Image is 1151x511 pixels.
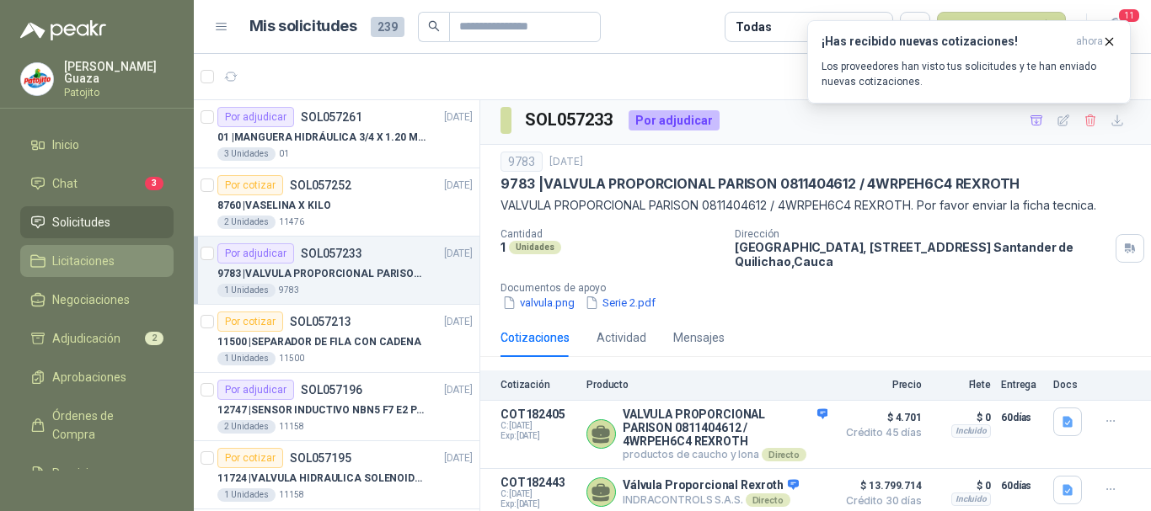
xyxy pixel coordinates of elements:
[501,489,576,499] span: C: [DATE]
[623,407,827,448] p: VALVULA PROPORCIONAL PARISON 0811404612 / 4WRPEH6C4 REXROTH
[301,384,362,396] p: SOL057196
[20,400,174,450] a: Órdenes de Compra
[217,420,276,434] div: 2 Unidades
[586,379,827,391] p: Producto
[20,457,174,489] a: Remisiones
[290,452,351,464] p: SOL057195
[290,179,351,191] p: SOL057252
[145,332,163,345] span: 2
[194,168,479,237] a: Por cotizarSOL057252[DATE] 8760 |VASELINA X KILO2 Unidades11476
[52,407,158,444] span: Órdenes de Compra
[932,379,991,391] p: Flete
[52,290,130,309] span: Negociaciones
[194,100,479,168] a: Por adjudicarSOL057261[DATE] 01 |MANGUERA HIDRÁULICA 3/4 X 1.20 METROS DE LONGITUD HR-HR-ACOPLADA...
[217,216,276,229] div: 2 Unidades
[673,328,725,347] div: Mensajes
[20,245,174,277] a: Licitaciones
[838,407,922,428] span: $ 4.701
[509,241,561,254] div: Unidades
[623,478,799,493] p: Válvula Proporcional Rexroth
[279,420,304,434] p: 11158
[1117,8,1141,24] span: 11
[549,154,583,170] p: [DATE]
[52,213,110,232] span: Solicitudes
[736,18,771,36] div: Todas
[20,129,174,161] a: Inicio
[1100,12,1131,42] button: 11
[217,243,294,263] div: Por adjudicar
[501,379,576,391] p: Cotización
[20,361,174,393] a: Aprobaciones
[762,448,806,461] div: Directo
[217,266,427,282] p: 9783 | VALVULA PROPORCIONAL PARISON 0811404612 / 4WRPEH6C4 REXROTH
[20,322,174,354] a: Adjudicación2
[822,35,1069,49] h3: ¡Has recibido nuevas cotizaciones!
[1076,35,1103,49] span: ahora
[217,448,283,468] div: Por cotizar
[217,488,276,502] div: 1 Unidades
[301,111,362,123] p: SOL057261
[501,282,1144,294] p: Documentos de apoyo
[279,352,304,365] p: 11500
[501,152,543,172] div: 9783
[64,61,174,84] p: [PERSON_NAME] Guaza
[822,59,1116,89] p: Los proveedores han visto tus solicitudes y te han enviado nuevas cotizaciones.
[194,305,479,373] a: Por cotizarSOL057213[DATE] 11500 |SEPARADOR DE FILA CON CADENA1 Unidades11500
[501,499,576,509] span: Exp: [DATE]
[20,168,174,200] a: Chat3
[444,178,473,194] p: [DATE]
[501,175,1020,193] p: 9783 | VALVULA PROPORCIONAL PARISON 0811404612 / 4WRPEH6C4 REXROTH
[735,240,1109,269] p: [GEOGRAPHIC_DATA], [STREET_ADDRESS] Santander de Quilichao , Cauca
[217,471,427,487] p: 11724 | VALVULA HIDRAULICA SOLENOIDE SV08-20
[444,109,473,125] p: [DATE]
[217,130,427,146] p: 01 | MANGUERA HIDRÁULICA 3/4 X 1.20 METROS DE LONGITUD HR-HR-ACOPLADA
[583,294,657,311] button: Serie 2.pdf
[52,174,78,193] span: Chat
[217,334,421,350] p: 11500 | SEPARADOR DE FILA CON CADENA
[217,380,294,400] div: Por adjudicar
[501,294,576,311] button: valvula.png
[217,284,276,297] div: 1 Unidades
[20,284,174,316] a: Negociaciones
[444,450,473,466] p: [DATE]
[444,382,473,398] p: [DATE]
[249,14,357,39] h1: Mis solicitudes
[501,240,506,254] p: 1
[279,216,304,229] p: 11476
[290,316,351,327] p: SOL057213
[838,476,922,496] span: $ 13.799.714
[525,107,615,133] h3: SOL057233
[623,493,799,507] p: INDRACONTROLS S.A.S.
[279,147,289,161] p: 01
[20,20,106,40] img: Logo peakr
[501,407,576,421] p: COT182405
[597,328,646,347] div: Actividad
[807,20,1131,104] button: ¡Has recibido nuevas cotizaciones!ahora Los proveedores han visto tus solicitudes y te han enviad...
[217,107,294,127] div: Por adjudicar
[194,237,479,305] a: Por adjudicarSOL057233[DATE] 9783 |VALVULA PROPORCIONAL PARISON 0811404612 / 4WRPEH6C4 REXROTH1 U...
[194,441,479,509] a: Por cotizarSOL057195[DATE] 11724 |VALVULA HIDRAULICA SOLENOIDE SV08-201 Unidades11158
[838,496,922,506] span: Crédito 30 días
[838,428,922,438] span: Crédito 45 días
[52,329,120,348] span: Adjudicación
[52,252,115,270] span: Licitaciones
[217,311,283,332] div: Por cotizar
[629,110,720,130] div: Por adjudicar
[1053,379,1087,391] p: Docs
[937,12,1066,42] button: Nueva solicitud
[838,379,922,391] p: Precio
[301,248,362,259] p: SOL057233
[932,476,991,496] p: $ 0
[217,175,283,195] div: Por cotizar
[371,17,404,37] span: 239
[217,352,276,365] div: 1 Unidades
[1001,407,1043,428] p: 60 días
[194,373,479,441] a: Por adjudicarSOL057196[DATE] 12747 |SENSOR INDUCTIVO NBN5 F7 E2 PARKER II2 Unidades11158
[52,464,115,482] span: Remisiones
[145,177,163,190] span: 3
[52,368,126,386] span: Aprobaciones
[951,492,991,506] div: Incluido
[217,402,427,418] p: 12747 | SENSOR INDUCTIVO NBN5 F7 E2 PARKER II
[52,136,79,154] span: Inicio
[501,196,1131,215] p: VALVULA PROPORCIONAL PARISON 0811404612 / 4WRPEH6C4 REXROTH. Por favor enviar la ficha tecnica.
